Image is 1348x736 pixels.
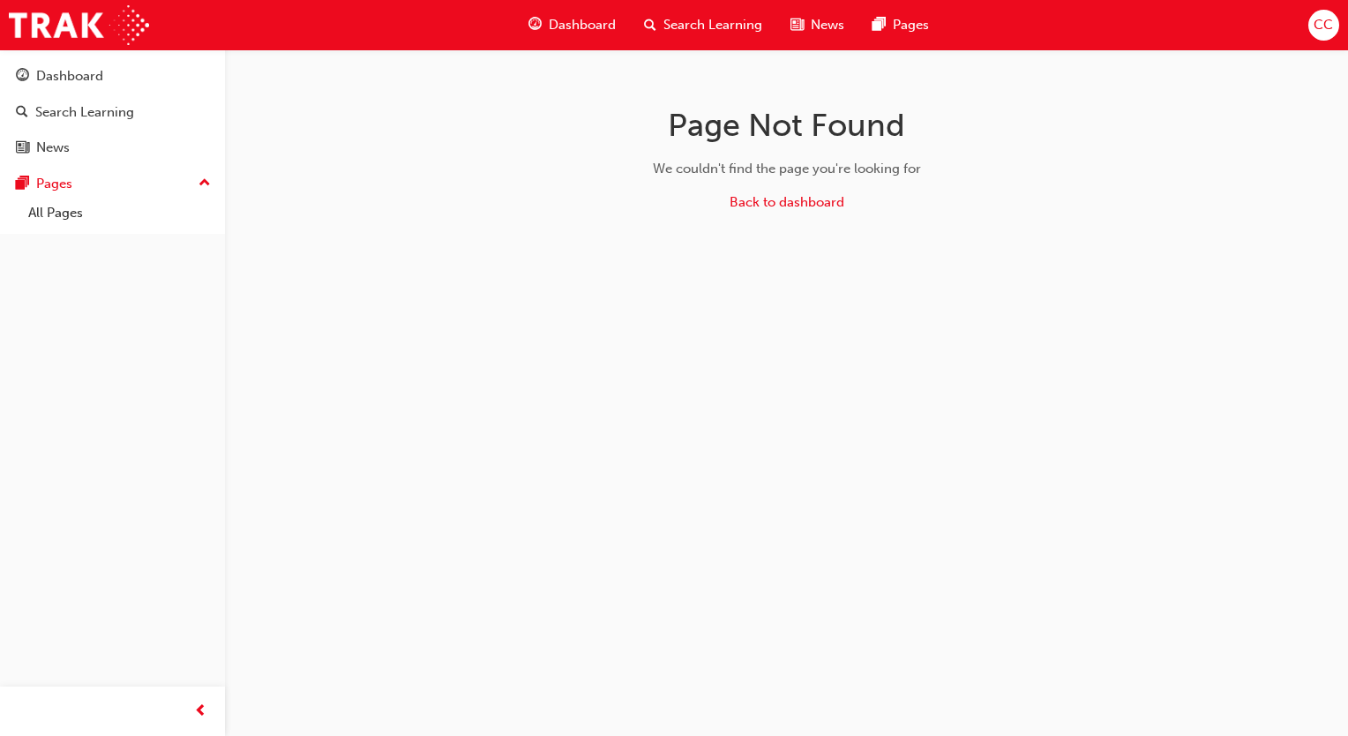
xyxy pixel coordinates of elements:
[549,15,616,35] span: Dashboard
[528,14,542,36] span: guage-icon
[776,7,858,43] a: news-iconNews
[16,69,29,85] span: guage-icon
[507,106,1067,145] h1: Page Not Found
[630,7,776,43] a: search-iconSearch Learning
[36,138,70,158] div: News
[893,15,929,35] span: Pages
[35,102,134,123] div: Search Learning
[811,15,844,35] span: News
[16,105,28,121] span: search-icon
[36,66,103,86] div: Dashboard
[730,194,844,210] a: Back to dashboard
[7,60,218,93] a: Dashboard
[9,5,149,45] img: Trak
[16,176,29,192] span: pages-icon
[644,14,656,36] span: search-icon
[858,7,943,43] a: pages-iconPages
[1314,15,1333,35] span: CC
[1288,676,1330,718] iframe: Intercom live chat
[36,174,72,194] div: Pages
[790,14,804,36] span: news-icon
[7,96,218,129] a: Search Learning
[514,7,630,43] a: guage-iconDashboard
[7,131,218,164] a: News
[194,701,207,723] span: prev-icon
[7,168,218,200] button: Pages
[7,56,218,168] button: DashboardSearch LearningNews
[16,140,29,156] span: news-icon
[507,159,1067,179] div: We couldn't find the page you're looking for
[663,15,762,35] span: Search Learning
[1308,10,1339,41] button: CC
[198,172,211,195] span: up-icon
[21,199,218,227] a: All Pages
[872,14,886,36] span: pages-icon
